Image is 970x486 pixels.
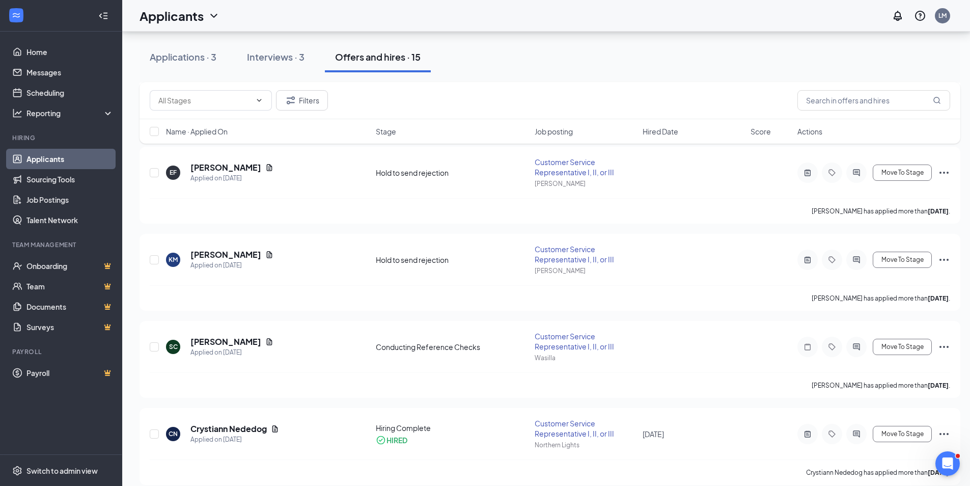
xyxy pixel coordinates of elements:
svg: ActiveChat [850,169,863,177]
p: [PERSON_NAME] has applied more than . [812,381,950,390]
div: [PERSON_NAME] [535,266,636,275]
div: Customer Service Representative I, II, or III [535,157,636,177]
span: [DATE] [643,429,664,439]
div: Conducting Reference Checks [376,342,529,352]
div: Hiring Complete [376,423,529,433]
span: Move To Stage [881,256,924,263]
b: [DATE] [928,382,949,389]
svg: ActiveChat [850,343,863,351]
svg: Ellipses [938,254,950,266]
div: Customer Service Representative I, II, or III [535,244,636,264]
span: Job posting [535,126,573,137]
a: Sourcing Tools [26,169,114,190]
div: [PERSON_NAME] [535,179,636,188]
span: Hired Date [643,126,678,137]
input: Search in offers and hires [797,90,950,111]
span: Stage [376,126,396,137]
div: Applied on [DATE] [190,260,273,271]
svg: MagnifyingGlass [933,96,941,104]
a: PayrollCrown [26,363,114,383]
a: OnboardingCrown [26,256,114,276]
div: Wasilla [535,354,636,362]
button: Move To Stage [873,252,932,268]
svg: Tag [826,430,838,438]
svg: CheckmarkCircle [376,435,386,445]
svg: Note [801,343,814,351]
svg: ActiveChat [850,430,863,438]
iframe: Intercom live chat [935,451,960,476]
svg: ActiveChat [850,256,863,264]
a: Scheduling [26,83,114,103]
div: Offers and hires · 15 [335,50,421,63]
a: Home [26,42,114,62]
svg: Analysis [12,108,22,118]
button: Move To Stage [873,426,932,442]
svg: Tag [826,343,838,351]
h1: Applicants [140,7,204,24]
svg: Document [265,164,273,172]
svg: Notifications [892,10,904,22]
div: Interviews · 3 [247,50,304,63]
div: Customer Service Representative I, II, or III [535,418,636,439]
span: Score [751,126,771,137]
span: Actions [797,126,822,137]
svg: ActiveNote [801,169,814,177]
svg: Document [265,251,273,259]
a: Talent Network [26,210,114,230]
button: Move To Stage [873,165,932,181]
svg: Collapse [98,11,108,21]
svg: QuestionInfo [914,10,926,22]
span: Move To Stage [881,169,924,176]
b: [DATE] [928,294,949,302]
svg: Document [271,425,279,433]
svg: ChevronDown [255,96,263,104]
h5: [PERSON_NAME] [190,249,261,260]
div: Hold to send rejection [376,255,529,265]
svg: ActiveNote [801,430,814,438]
h5: [PERSON_NAME] [190,336,261,347]
svg: Tag [826,256,838,264]
span: Name · Applied On [166,126,228,137]
b: [DATE] [928,207,949,215]
div: Switch to admin view [26,466,98,476]
div: Applied on [DATE] [190,347,273,358]
a: TeamCrown [26,276,114,296]
input: All Stages [158,95,251,106]
div: EF [170,168,177,177]
div: KM [169,255,178,264]
h5: Crystiann Nededog [190,423,267,435]
div: SC [169,342,178,351]
svg: Ellipses [938,167,950,179]
div: HIRED [386,435,407,445]
div: Hold to send rejection [376,168,529,178]
a: Applicants [26,149,114,169]
div: Northern Lights [535,441,636,449]
div: Applied on [DATE] [190,435,279,445]
h5: [PERSON_NAME] [190,162,261,173]
div: CN [169,429,178,438]
svg: Tag [826,169,838,177]
svg: Filter [285,94,297,106]
svg: Ellipses [938,341,950,353]
button: Move To Stage [873,339,932,355]
p: Crystiann Nededog has applied more than . [806,468,950,477]
a: DocumentsCrown [26,296,114,317]
svg: ActiveNote [801,256,814,264]
div: Customer Service Representative I, II, or III [535,331,636,352]
p: [PERSON_NAME] has applied more than . [812,294,950,303]
span: Move To Stage [881,343,924,350]
a: SurveysCrown [26,317,114,337]
svg: Document [265,338,273,346]
div: Applied on [DATE] [190,173,273,183]
svg: WorkstreamLogo [11,10,21,20]
div: Applications · 3 [150,50,216,63]
svg: Settings [12,466,22,476]
div: Team Management [12,240,112,249]
a: Job Postings [26,190,114,210]
button: Filter Filters [276,90,328,111]
div: LM [938,11,947,20]
span: Move To Stage [881,430,924,438]
div: Payroll [12,347,112,356]
b: [DATE] [928,469,949,476]
div: Hiring [12,133,112,142]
